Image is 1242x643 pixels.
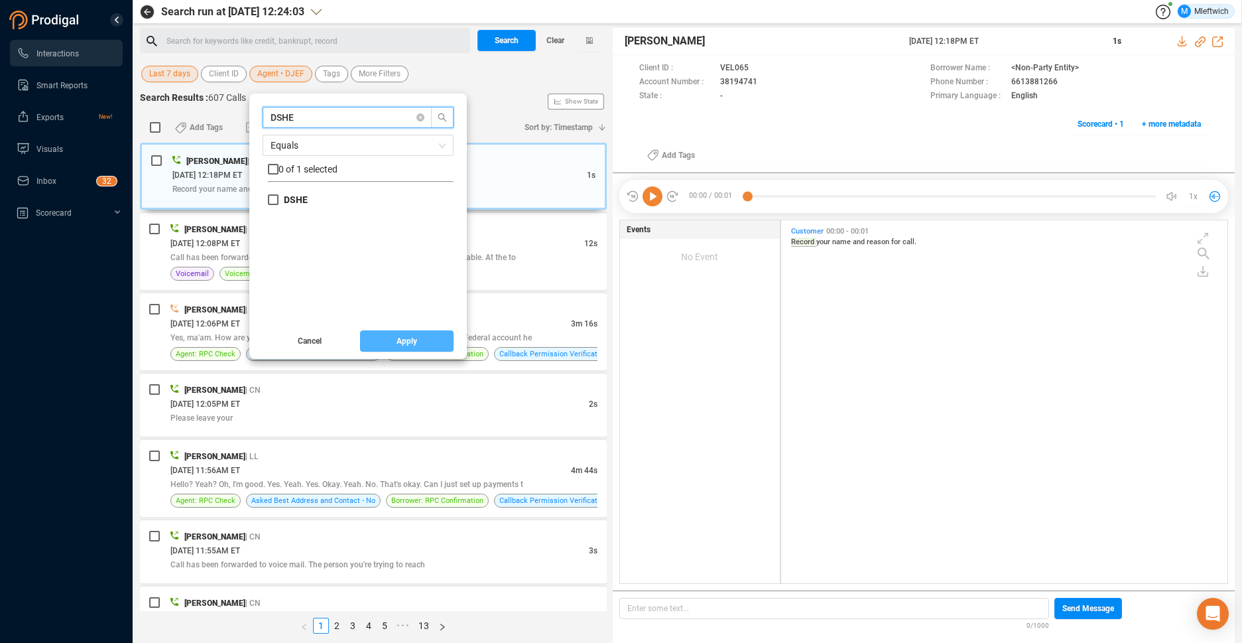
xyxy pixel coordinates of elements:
[477,30,536,51] button: Search
[416,113,424,121] span: close-circle
[140,440,607,517] div: [PERSON_NAME]| LL[DATE] 11:56AM ET4m 44sHello? Yeah? Oh, I'm good. Yes. Yeah. Yes. Okay. Yeah. No...
[36,177,56,186] span: Inbox
[414,618,434,634] li: 13
[930,62,1005,76] span: Borrower Name :
[170,399,240,409] span: [DATE] 12:05PM ET
[587,171,595,180] span: 1s
[720,90,723,104] span: -
[1181,5,1188,18] span: M
[1113,36,1121,46] span: 1s
[589,546,597,555] span: 3s
[225,267,296,280] span: Voicemail Good Calls
[170,413,233,423] span: Please leave your
[1135,113,1208,135] button: + more metadata
[172,171,242,180] span: [DATE] 12:18PM ET
[393,618,414,634] span: •••
[170,319,240,328] span: [DATE] 12:06PM ET
[517,117,607,138] button: Sort by: Timestamp
[546,30,564,51] span: Clear
[209,66,239,82] span: Client ID
[1189,186,1198,207] span: 1x
[1026,619,1049,630] span: 0/1000
[620,239,780,275] div: No Event
[170,333,532,342] span: Yes, ma'am. How are you doing? I'm doing fine. I have a I have a charged off Navy Federal account he
[170,239,240,248] span: [DATE] 12:08PM ET
[249,66,312,82] button: Agent • DJEF
[140,293,607,370] div: [PERSON_NAME]| LL[DATE] 12:06PM ET3m 16sYes, ma'am. How are you doing? I'm doing fine. I have a I...
[140,143,607,210] div: [PERSON_NAME]| CN[DATE] 12:18PM ET1sRecord your name and reason for call.
[36,145,63,154] span: Visuals
[184,305,245,315] span: [PERSON_NAME]
[149,66,190,82] span: Last 7 days
[639,90,714,104] span: State :
[1197,598,1229,630] div: Open Intercom Messenger
[176,494,235,507] span: Agent: RPC Check
[17,135,112,162] a: Visuals
[10,40,123,66] li: Interactions
[1062,598,1114,619] span: Send Message
[345,618,360,633] a: 3
[184,599,245,608] span: [PERSON_NAME]
[36,81,88,90] span: Smart Reports
[36,49,79,58] span: Interactions
[97,177,117,186] sup: 32
[832,238,853,246] span: name
[639,145,703,166] button: Add Tags
[176,267,209,280] span: Voicemail
[791,238,816,247] span: Record
[313,618,329,634] li: 1
[140,213,607,290] div: [PERSON_NAME]| CN[DATE] 12:08PM ET12sCall has been forwarded to voice mail. The person you're try...
[639,76,714,90] span: Account Number :
[720,76,757,90] span: 38194741
[161,4,304,20] span: Search run at [DATE] 12:24:03
[571,319,597,328] span: 3m 16s
[1054,598,1122,619] button: Send Message
[662,145,695,166] span: Add Tags
[495,30,519,51] span: Search
[902,238,916,246] span: call.
[499,494,607,507] span: Callback Permission Verification
[525,117,593,138] span: Sort by: Timestamp
[271,110,411,125] input: Search Agent
[184,452,245,461] span: [PERSON_NAME]
[361,618,377,634] li: 4
[816,238,832,246] span: your
[279,164,338,175] span: 0 of 1 selected
[17,72,112,98] a: Smart Reports
[791,227,824,236] span: Customer
[10,104,123,130] li: Exports
[245,305,259,315] span: | LL
[1011,62,1079,76] span: <Non-Party Entity>
[10,72,123,98] li: Smart Reports
[1011,76,1058,90] span: 6613881266
[414,618,433,633] a: 13
[245,599,261,608] span: | CN
[167,117,231,138] button: Add Tags
[377,618,392,633] a: 5
[330,618,344,633] a: 2
[679,186,747,206] span: 00:00 / 00:01
[17,40,112,66] a: Interactions
[584,239,597,248] span: 12s
[99,104,112,130] span: New!
[10,167,123,194] li: Inbox
[170,253,516,262] span: Call has been forwarded to voice mail. The person you're trying to reach is not available. At the to
[1070,113,1131,135] button: Scorecard • 1
[824,227,871,236] span: 00:00 - 00:01
[170,480,523,489] span: Hello? Yeah? Oh, I'm good. Yes. Yeah. Yes. Okay. Yeah. No. That's okay. Can I just set up payments t
[184,386,245,395] span: [PERSON_NAME]
[361,618,376,633] a: 4
[499,348,607,360] span: Callback Permission Verification
[170,546,240,555] span: [DATE] 11:55AM ET
[867,238,891,246] span: reason
[315,66,348,82] button: Tags
[788,224,1227,582] div: grid
[245,532,261,541] span: | CN
[17,104,112,130] a: ExportsNew!
[10,135,123,162] li: Visuals
[245,452,259,461] span: | LL
[1142,113,1201,135] span: + more metadata
[536,30,576,51] button: Clear
[323,66,340,82] span: Tags
[176,348,235,360] span: Agent: RPC Check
